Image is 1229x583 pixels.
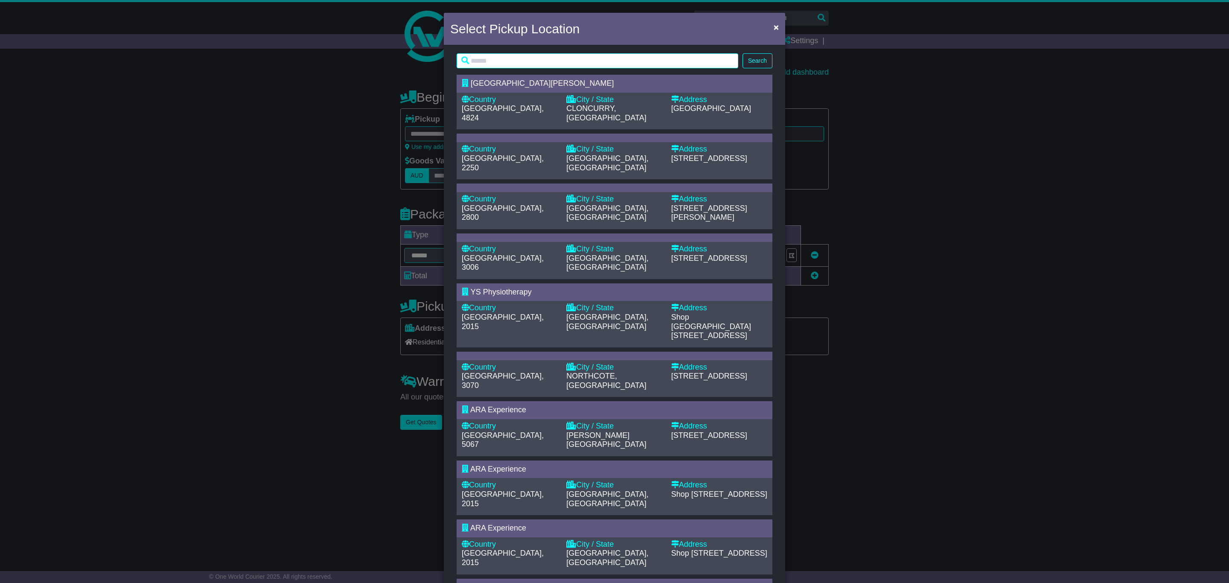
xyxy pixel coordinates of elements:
div: Address [671,245,767,254]
span: [STREET_ADDRESS][PERSON_NAME] [671,204,747,222]
div: Country [462,303,558,313]
div: Country [462,422,558,431]
div: Country [462,95,558,105]
div: City / State [566,195,662,204]
span: [STREET_ADDRESS] [671,154,747,163]
div: Country [462,145,558,154]
span: CLONCURRY, [GEOGRAPHIC_DATA] [566,104,646,122]
span: [GEOGRAPHIC_DATA], [GEOGRAPHIC_DATA] [566,154,648,172]
div: Address [671,422,767,431]
div: Country [462,195,558,204]
span: NORTHCOTE, [GEOGRAPHIC_DATA] [566,372,646,390]
button: Close [769,18,783,36]
span: [STREET_ADDRESS] [671,431,747,440]
div: City / State [566,481,662,490]
span: [GEOGRAPHIC_DATA] [671,104,751,113]
div: Address [671,303,767,313]
div: Address [671,95,767,105]
span: [GEOGRAPHIC_DATA], 2800 [462,204,544,222]
span: [STREET_ADDRESS] [671,254,747,262]
div: Address [671,195,767,204]
span: [GEOGRAPHIC_DATA][PERSON_NAME] [471,79,614,87]
div: City / State [566,422,662,431]
div: Address [671,540,767,549]
span: [GEOGRAPHIC_DATA], 2015 [462,549,544,567]
span: [PERSON_NAME][GEOGRAPHIC_DATA] [566,431,646,449]
span: [GEOGRAPHIC_DATA], 2015 [462,313,544,331]
div: Address [671,481,767,490]
span: [GEOGRAPHIC_DATA], [GEOGRAPHIC_DATA] [566,490,648,508]
span: × [774,22,779,32]
span: ARA Experience [470,465,526,473]
div: Country [462,481,558,490]
span: Shop [GEOGRAPHIC_DATA][STREET_ADDRESS] [671,313,751,340]
div: Address [671,363,767,372]
div: City / State [566,95,662,105]
div: Country [462,540,558,549]
div: City / State [566,540,662,549]
span: [GEOGRAPHIC_DATA], 5067 [462,431,544,449]
span: [GEOGRAPHIC_DATA], [GEOGRAPHIC_DATA] [566,549,648,567]
span: [GEOGRAPHIC_DATA], [GEOGRAPHIC_DATA] [566,254,648,272]
span: [STREET_ADDRESS] [671,372,747,380]
div: Country [462,363,558,372]
div: City / State [566,303,662,313]
div: Country [462,245,558,254]
span: Shop [STREET_ADDRESS] [671,549,767,557]
h4: Select Pickup Location [450,19,580,38]
div: Address [671,145,767,154]
div: City / State [566,145,662,154]
span: [GEOGRAPHIC_DATA], 3070 [462,372,544,390]
span: Shop [STREET_ADDRESS] [671,490,767,498]
span: [GEOGRAPHIC_DATA], 2015 [462,490,544,508]
span: YS Physiotherapy [471,288,532,296]
div: City / State [566,245,662,254]
span: ARA Experience [470,524,526,532]
span: [GEOGRAPHIC_DATA], 3006 [462,254,544,272]
span: [GEOGRAPHIC_DATA], [GEOGRAPHIC_DATA] [566,313,648,331]
span: [GEOGRAPHIC_DATA], 2250 [462,154,544,172]
div: City / State [566,363,662,372]
span: [GEOGRAPHIC_DATA], [GEOGRAPHIC_DATA] [566,204,648,222]
span: ARA Experience [470,405,526,414]
span: [GEOGRAPHIC_DATA], 4824 [462,104,544,122]
button: Search [743,53,772,68]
